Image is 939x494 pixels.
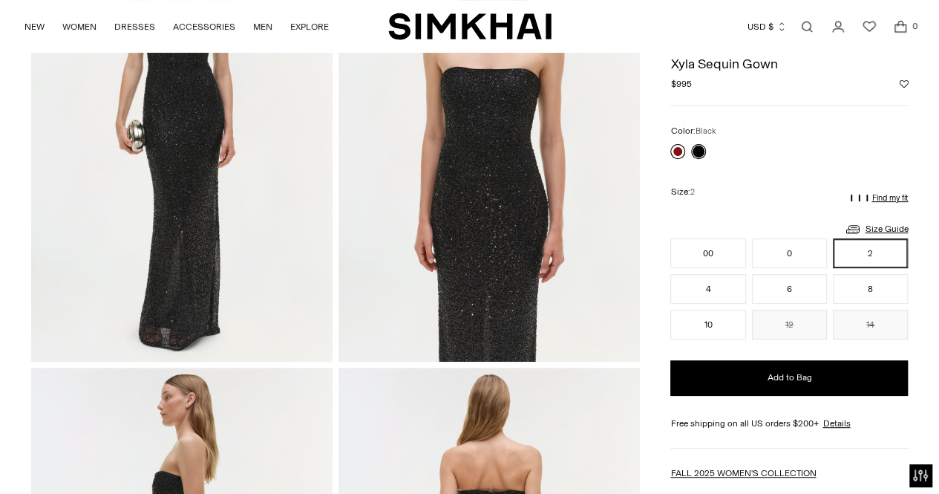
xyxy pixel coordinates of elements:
[114,10,155,43] a: DRESSES
[833,310,908,339] button: 14
[290,10,329,43] a: EXPLORE
[747,10,787,43] button: USD $
[173,10,235,43] a: ACCESSORIES
[670,274,745,304] button: 4
[792,12,822,42] a: Open search modal
[24,10,45,43] a: NEW
[670,185,694,199] label: Size:
[253,10,272,43] a: MEN
[670,310,745,339] button: 10
[670,417,908,430] div: Free shipping on all US orders $200+
[670,77,691,91] span: $995
[695,126,716,136] span: Black
[62,10,96,43] a: WOMEN
[670,468,816,478] a: FALL 2025 WOMEN'S COLLECTION
[752,238,827,268] button: 0
[752,310,827,339] button: 12
[823,12,853,42] a: Go to the account page
[854,12,884,42] a: Wishlist
[388,12,552,41] a: SIMKHAI
[833,274,908,304] button: 8
[670,238,745,268] button: 00
[670,57,908,71] h1: Xyla Sequin Gown
[670,360,908,396] button: Add to Bag
[833,238,908,268] button: 2
[767,371,811,384] span: Add to Bag
[908,19,921,33] span: 0
[844,220,908,238] a: Size Guide
[690,187,694,197] span: 2
[886,12,915,42] a: Open cart modal
[752,274,827,304] button: 6
[822,417,850,430] a: Details
[670,124,716,138] label: Color:
[899,79,908,88] button: Add to Wishlist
